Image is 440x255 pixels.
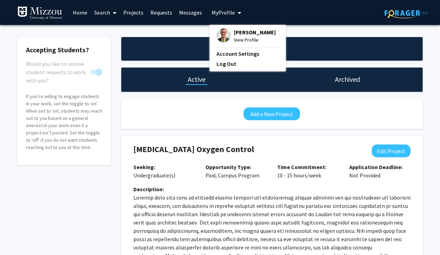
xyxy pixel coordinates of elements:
[234,36,276,44] span: View Profile
[244,107,300,120] button: Add a New Project
[349,164,403,170] b: Application Deadline:
[277,163,339,179] p: 10 - 15 hours/week
[349,163,411,179] p: Not Provided
[5,224,29,250] iframe: Chat
[133,163,195,179] p: Undergraduate(s)
[188,74,205,84] h1: Active
[17,6,62,20] img: University of Missouri Logo
[234,28,276,36] span: [PERSON_NAME]
[217,50,279,58] a: Account Settings
[385,8,428,18] img: ForagerOne Logo
[205,164,251,170] b: Opportunity Type:
[335,74,360,84] h1: Archived
[205,163,267,179] p: Paid, Campus Program
[133,164,155,170] b: Seeking:
[26,60,87,85] span: Would you like to receive student requests to work with you?
[147,0,176,25] a: Requests
[217,28,230,42] img: Profile Picture
[26,93,102,151] p: If you’re willing to engage students in your work, set the toggle to ‘on’. When set to 'on', stud...
[372,144,411,157] button: Edit Project
[217,60,279,68] a: Log Out
[69,0,91,25] a: Home
[176,0,205,25] a: Messages
[91,0,120,25] a: Search
[217,28,276,44] div: Profile Picture[PERSON_NAME]View Profile
[277,164,326,170] b: Time Commitment:
[212,9,235,16] span: My Profile
[26,46,102,54] h2: Accepting Students?
[133,144,361,155] h4: [MEDICAL_DATA] Oxygen Control
[133,185,411,193] div: Description:
[120,0,147,25] a: Projects
[26,60,102,76] div: You cannot turn this off while you have active projects.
